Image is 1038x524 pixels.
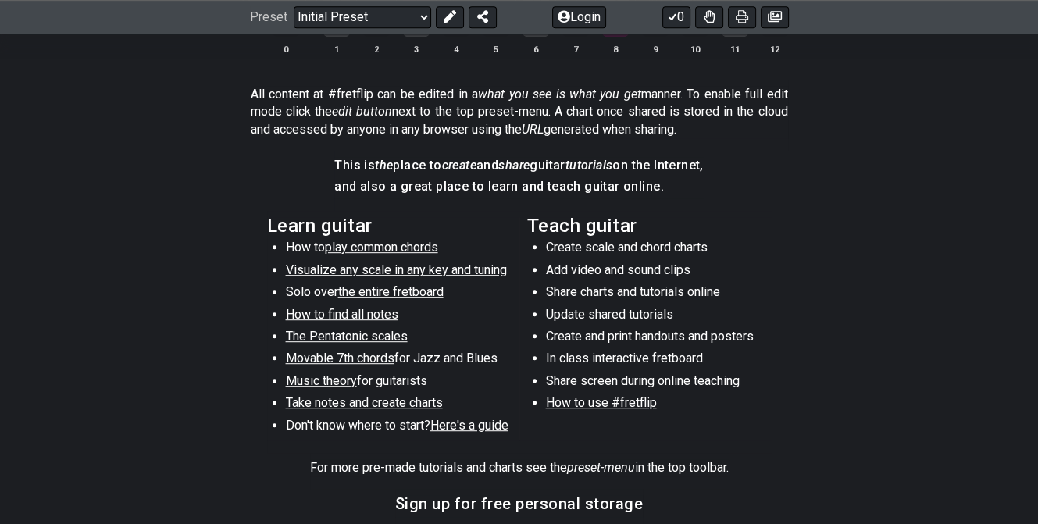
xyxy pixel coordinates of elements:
[498,158,530,173] em: share
[375,158,393,173] em: the
[527,217,772,234] h2: Teach guitar
[316,41,356,57] th: 1
[546,239,769,261] li: Create scale and chord charts
[565,158,613,173] em: tutorials
[546,395,657,410] span: How to use #fretflip
[567,460,635,475] em: preset-menu
[469,6,497,28] button: Share Preset
[250,10,287,25] span: Preset
[546,328,769,350] li: Create and print handouts and posters
[436,6,464,28] button: Edit Preset
[546,350,769,372] li: In class interactive fretboard
[546,373,769,394] li: Share screen during online teaching
[546,306,769,328] li: Update shared tutorials
[294,6,431,28] select: Preset
[266,41,306,57] th: 0
[251,86,788,138] p: All content at #fretflip can be edited in a manner. To enable full edit mode click the next to th...
[286,239,508,261] li: How to
[338,284,444,299] span: the entire fretboard
[286,307,398,322] span: How to find all notes
[396,41,436,57] th: 3
[436,41,476,57] th: 4
[332,104,392,119] em: edit button
[662,6,690,28] button: 0
[442,158,476,173] em: create
[728,6,756,28] button: Print
[286,329,408,344] span: The Pentatonic scales
[761,6,789,28] button: Create image
[395,495,644,512] h3: Sign up for free personal storage
[356,41,396,57] th: 2
[325,240,438,255] span: play common chords
[286,417,508,439] li: Don't know where to start?
[552,6,606,28] button: Login
[515,41,555,57] th: 6
[546,283,769,305] li: Share charts and tutorials online
[286,373,357,388] span: Music theory
[286,395,443,410] span: Take notes and create charts
[430,418,508,433] span: Here's a guide
[286,283,508,305] li: Solo over
[478,87,641,102] em: what you see is what you get
[546,262,769,283] li: Add video and sound clips
[754,41,794,57] th: 12
[286,351,394,365] span: Movable 7th chords
[310,459,729,476] p: For more pre-made tutorials and charts see the in the top toolbar.
[522,122,544,137] em: URL
[715,41,754,57] th: 11
[635,41,675,57] th: 9
[555,41,595,57] th: 7
[334,178,703,195] h4: and also a great place to learn and teach guitar online.
[286,262,507,277] span: Visualize any scale in any key and tuning
[334,157,703,174] h4: This is place to and guitar on the Internet,
[476,41,515,57] th: 5
[286,350,508,372] li: for Jazz and Blues
[675,41,715,57] th: 10
[267,217,512,234] h2: Learn guitar
[595,41,635,57] th: 8
[286,373,508,394] li: for guitarists
[695,6,723,28] button: Toggle Dexterity for all fretkits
